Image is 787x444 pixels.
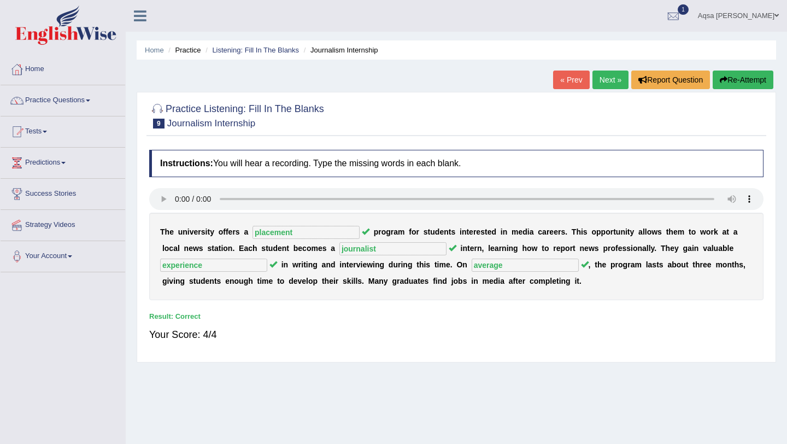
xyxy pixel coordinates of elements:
[601,227,606,236] b: p
[184,244,189,253] b: n
[166,45,201,55] li: Practice
[481,244,484,253] b: ,
[380,260,385,269] b: g
[353,260,356,269] b: r
[635,260,641,269] b: m
[178,227,183,236] b: u
[169,277,173,285] b: v
[212,244,214,253] b: t
[322,260,326,269] b: a
[727,260,732,269] b: n
[437,260,439,269] b: i
[362,260,367,269] b: e
[490,244,495,253] b: e
[556,244,561,253] b: e
[403,260,408,269] b: n
[223,244,228,253] b: o
[318,244,322,253] b: e
[180,277,185,285] b: g
[595,244,599,253] b: s
[1,148,125,175] a: Predictions
[424,227,428,236] b: s
[221,244,223,253] b: i
[668,227,673,236] b: h
[584,244,589,253] b: e
[651,227,657,236] b: w
[472,259,579,272] input: blank
[462,227,467,236] b: n
[581,227,583,236] b: i
[1,241,125,268] a: Your Account
[339,260,342,269] b: i
[476,227,480,236] b: e
[622,244,626,253] b: s
[631,244,633,253] b: i
[439,227,444,236] b: e
[308,260,313,269] b: n
[205,227,208,236] b: i
[393,260,398,269] b: u
[544,244,549,253] b: o
[573,244,575,253] b: t
[207,244,212,253] b: s
[703,260,707,269] b: e
[565,244,570,253] b: o
[591,227,596,236] b: o
[618,244,622,253] b: e
[502,244,507,253] b: n
[349,260,353,269] b: e
[292,260,298,269] b: w
[583,227,588,236] b: s
[570,244,573,253] b: r
[1,116,125,144] a: Tests
[677,260,682,269] b: o
[666,244,671,253] b: h
[178,244,180,253] b: l
[313,260,318,269] b: g
[488,227,492,236] b: e
[374,227,379,236] b: p
[499,244,502,253] b: r
[389,260,393,269] b: d
[627,227,630,236] b: t
[549,227,554,236] b: e
[656,260,659,269] b: t
[169,244,173,253] b: c
[625,227,627,236] b: i
[189,244,193,253] b: e
[706,227,711,236] b: o
[681,260,686,269] b: u
[286,244,289,253] b: t
[670,244,674,253] b: e
[219,227,224,236] b: o
[193,244,199,253] b: w
[648,260,653,269] b: a
[460,227,462,236] b: i
[522,227,527,236] b: d
[207,227,210,236] b: t
[576,227,581,236] b: h
[661,244,666,253] b: T
[707,244,712,253] b: a
[651,244,655,253] b: y
[398,227,404,236] b: m
[1,179,125,206] a: Success Stories
[302,244,307,253] b: c
[228,244,233,253] b: n
[1,85,125,113] a: Practice Questions
[501,227,503,236] b: i
[710,227,713,236] b: r
[631,71,710,89] button: Report Question
[198,227,201,236] b: r
[572,227,577,236] b: T
[373,260,375,269] b: i
[527,244,532,253] b: o
[183,227,187,236] b: n
[214,244,219,253] b: a
[293,244,298,253] b: b
[732,260,735,269] b: t
[518,227,522,236] b: e
[631,260,635,269] b: a
[729,244,733,253] b: e
[226,227,228,236] b: f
